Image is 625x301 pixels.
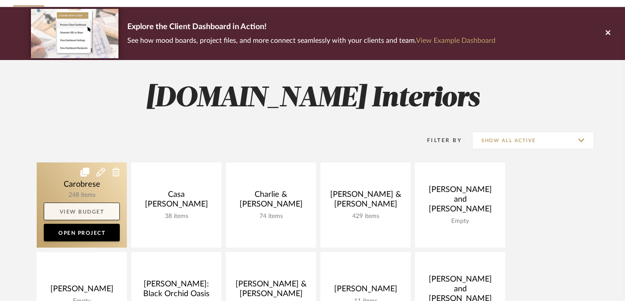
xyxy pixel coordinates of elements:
div: [PERSON_NAME] [328,284,404,297]
div: 429 items [328,213,404,220]
img: d5d033c5-7b12-40c2-a960-1ecee1989c38.png [31,9,118,58]
div: [PERSON_NAME] [44,284,120,297]
div: Casa [PERSON_NAME] [138,190,214,213]
a: View Example Dashboard [416,37,495,44]
div: Empty [422,218,498,225]
p: See how mood boards, project files, and more connect seamlessly with your clients and team. [127,34,495,47]
a: View Budget [44,203,120,220]
div: Charlie & [PERSON_NAME] [233,190,309,213]
div: Filter By [415,136,462,145]
div: 74 items [233,213,309,220]
p: Explore the Client Dashboard in Action! [127,20,495,34]
a: Open Project [44,224,120,241]
div: 38 items [138,213,214,220]
div: [PERSON_NAME] and [PERSON_NAME] [422,185,498,218]
div: [PERSON_NAME] & [PERSON_NAME] [328,190,404,213]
